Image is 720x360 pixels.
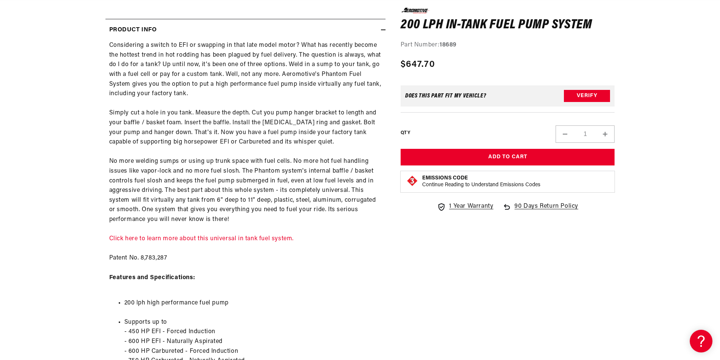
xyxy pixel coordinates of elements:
[564,90,610,102] button: Verify
[401,149,615,166] button: Add to Cart
[401,57,435,71] span: $647.70
[109,275,195,281] strong: Features and Specifications:
[422,175,540,188] button: Emissions CodeContinue Reading to Understand Emissions Codes
[109,25,157,35] h2: Product Info
[124,298,382,308] li: 200 lph high performance fuel pump
[422,182,540,188] p: Continue Reading to Understand Emissions Codes
[502,202,578,219] a: 90 Days Return Policy
[405,93,486,99] div: Does This part fit My vehicle?
[437,202,493,212] a: 1 Year Warranty
[109,236,294,242] a: Click here to learn more about this universal in tank fuel system.
[401,40,615,50] div: Part Number:
[401,19,615,31] h1: 200 LPH In-Tank Fuel Pump System
[449,202,493,212] span: 1 Year Warranty
[105,19,386,41] summary: Product Info
[440,42,457,48] strong: 18689
[514,202,578,219] span: 90 Days Return Policy
[406,175,418,187] img: Emissions code
[422,175,468,181] strong: Emissions Code
[401,130,410,136] label: QTY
